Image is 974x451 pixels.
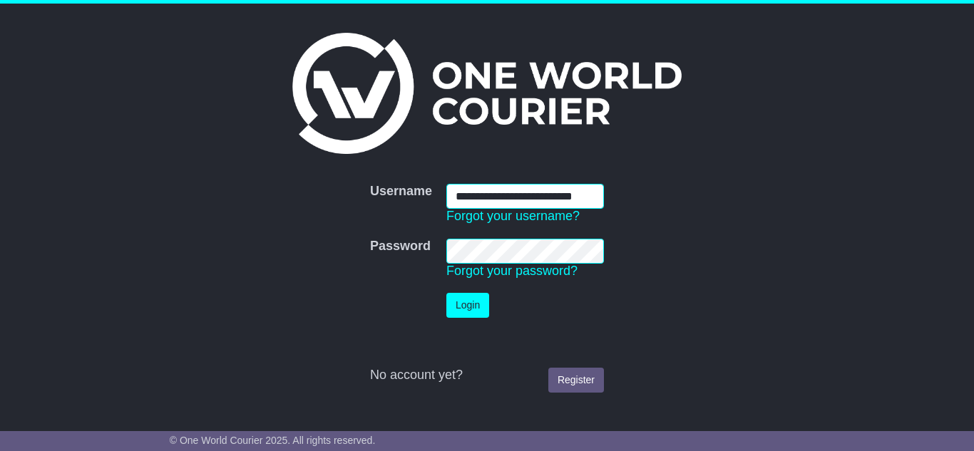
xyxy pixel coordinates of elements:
a: Forgot your username? [446,209,580,223]
div: No account yet? [370,368,604,383]
a: Forgot your password? [446,264,578,278]
span: © One World Courier 2025. All rights reserved. [170,435,376,446]
label: Password [370,239,431,254]
img: One World [292,33,682,154]
label: Username [370,184,432,199]
button: Login [446,293,489,318]
a: Register [548,368,604,393]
